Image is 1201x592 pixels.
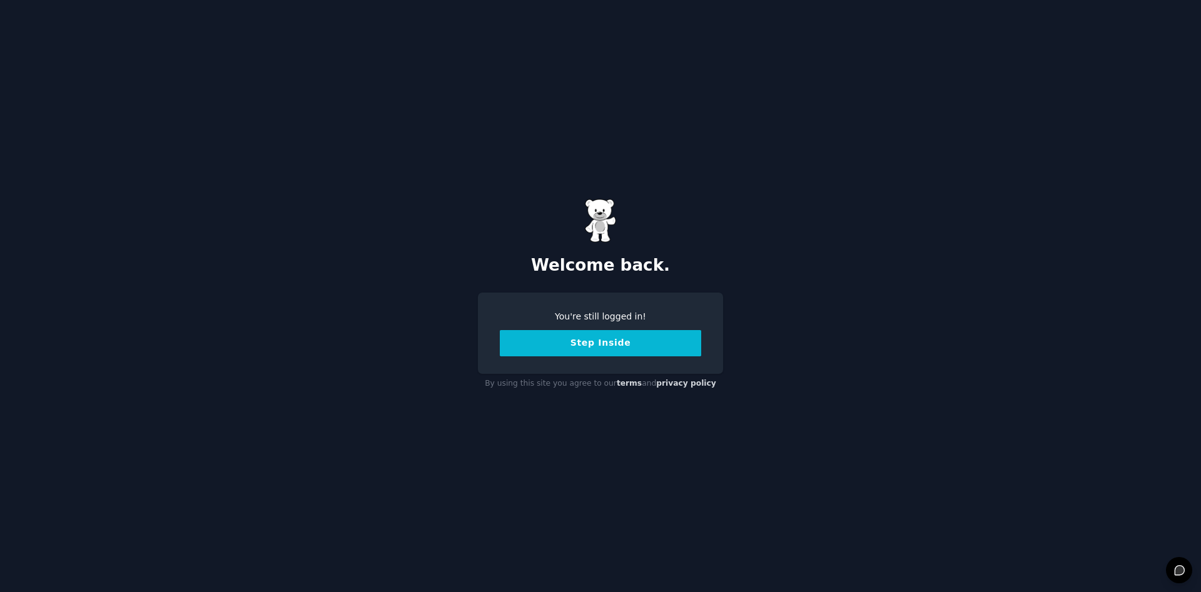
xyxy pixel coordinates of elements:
[585,199,616,243] img: Gummy Bear
[656,379,716,388] a: privacy policy
[617,379,642,388] a: terms
[478,256,723,276] h2: Welcome back.
[478,374,723,394] div: By using this site you agree to our and
[500,310,701,323] div: You're still logged in!
[500,338,701,348] a: Step Inside
[500,330,701,356] button: Step Inside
